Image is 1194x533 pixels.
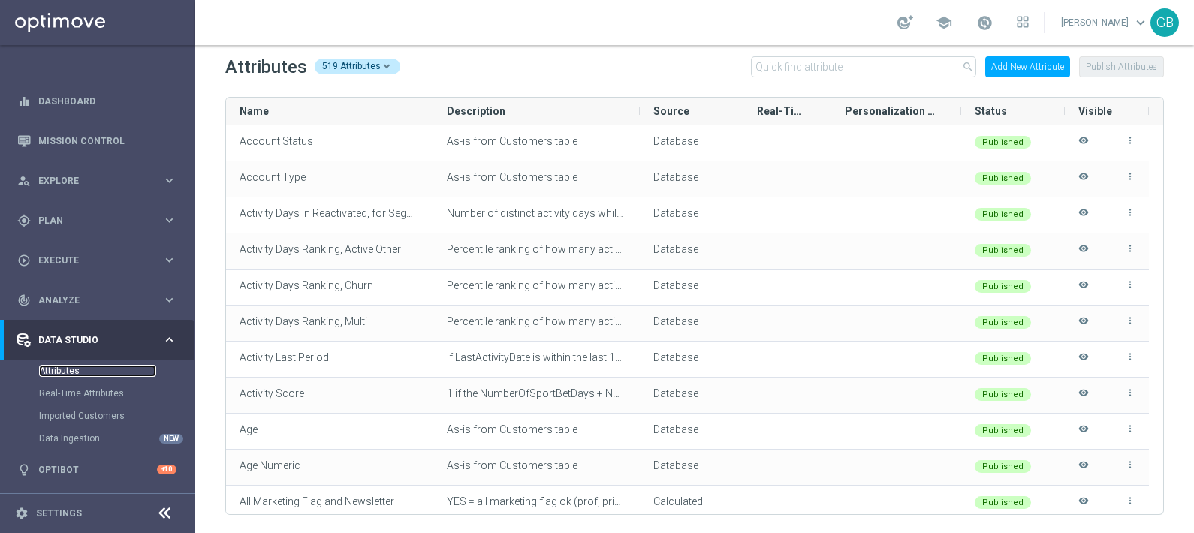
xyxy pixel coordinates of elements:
div: Type [653,414,730,444]
div: Type [653,126,730,156]
span: As-is from Customers table [447,135,577,147]
button: equalizer Dashboard [17,95,177,107]
div: Mission Control [17,121,176,161]
span: Execute [38,256,162,265]
div: Type [653,306,730,336]
i: more_vert [1125,387,1135,398]
div: Optibot [17,450,176,489]
span: Database [653,207,698,219]
i: keyboard_arrow_right [162,173,176,188]
i: keyboard_arrow_right [162,253,176,267]
span: Database [653,171,698,183]
span: Name [240,105,269,117]
i: Hide attribute [1078,135,1089,160]
div: Published [975,352,1031,365]
span: Database [653,459,698,471]
a: Data Ingestion [39,432,156,444]
span: All Marketing Flag and Newsletter [240,495,394,507]
i: Hide attribute [1078,459,1089,484]
i: play_circle_outline [17,254,31,267]
div: Type [653,450,730,480]
i: Hide attribute [1078,351,1089,376]
a: Settings [36,509,82,518]
button: person_search Explore keyboard_arrow_right [17,175,177,187]
div: Data Ingestion [39,427,194,450]
div: Execute [17,254,162,267]
span: Activity Days In Reactivated, for Segmentation Layer [240,207,482,219]
span: Account Type [240,171,306,183]
span: Data Studio [38,336,162,345]
i: more_vert [1125,495,1135,506]
i: Hide attribute [1078,243,1089,268]
div: Type [653,378,730,408]
i: keyboard_arrow_right [162,333,176,347]
div: Type [653,270,730,300]
i: track_changes [17,294,31,307]
i: Hide attribute [1078,387,1089,412]
div: Type [653,342,730,372]
span: Database [653,135,698,147]
span: Activity Last Period [240,351,329,363]
a: Optibot [38,450,157,489]
div: Published [975,244,1031,257]
i: lightbulb [17,463,31,477]
span: Age [240,423,258,435]
span: As-is from Customers table [447,171,577,183]
span: Real-Time [757,105,806,117]
i: more_vert [1125,423,1135,434]
span: school [936,14,952,31]
div: Published [975,316,1031,329]
div: 519 Attributes [315,59,400,74]
div: Data Studio [17,333,162,347]
i: more_vert [1125,459,1135,470]
div: Published [975,172,1031,185]
i: Hide attribute [1078,279,1089,304]
span: Activity Days Ranking, Churn [240,279,373,291]
div: Published [975,460,1031,473]
i: more_vert [1125,135,1135,146]
span: Analyze [38,296,162,305]
i: person_search [17,174,31,188]
span: Source [653,105,689,117]
span: keyboard_arrow_down [1132,14,1149,31]
button: Add New Attribute [985,56,1070,77]
span: Account Status [240,135,313,147]
i: Hide attribute [1078,171,1089,196]
div: NEW [159,434,183,444]
i: keyboard_arrow_right [162,213,176,227]
span: As-is from Customers table [447,423,577,435]
div: Type [653,486,730,516]
button: play_circle_outline Execute keyboard_arrow_right [17,254,177,266]
button: gps_fixed Plan keyboard_arrow_right [17,215,177,227]
span: Database [653,351,698,363]
i: more_vert [1125,243,1135,254]
span: Database [653,279,698,291]
div: lightbulb Optibot +10 [17,464,177,476]
div: Published [975,208,1031,221]
span: Percentile ranking of how many activity days a customer has, for the 'Multi' Lifecyclestage [447,315,868,327]
span: Activity Days Ranking, Multi [240,315,367,327]
div: Mission Control [17,135,177,147]
span: Percentile ranking of how many activity days a customer has, for the 'Churn' Lifecyclestage [447,279,873,291]
div: Dashboard [17,81,176,121]
i: equalizer [17,95,31,108]
i: Hide attribute [1078,423,1089,448]
div: Attributes [39,360,194,382]
i: more_vert [1125,315,1135,326]
a: Dashboard [38,81,176,121]
div: Analyze [17,294,162,307]
span: Personalization Tag [845,105,936,117]
span: Status [975,105,1007,117]
div: Type [653,234,730,264]
span: Database [653,387,698,399]
span: Description [447,105,505,117]
span: Percentile ranking of how many activity days a customer has, for the 'Active Other' Lifecyclestage [447,243,901,255]
i: settings [15,507,29,520]
span: Database [653,315,698,327]
i: more_vert [1125,207,1135,218]
button: Data Studio keyboard_arrow_right [17,334,177,346]
i: more_vert [1125,279,1135,290]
